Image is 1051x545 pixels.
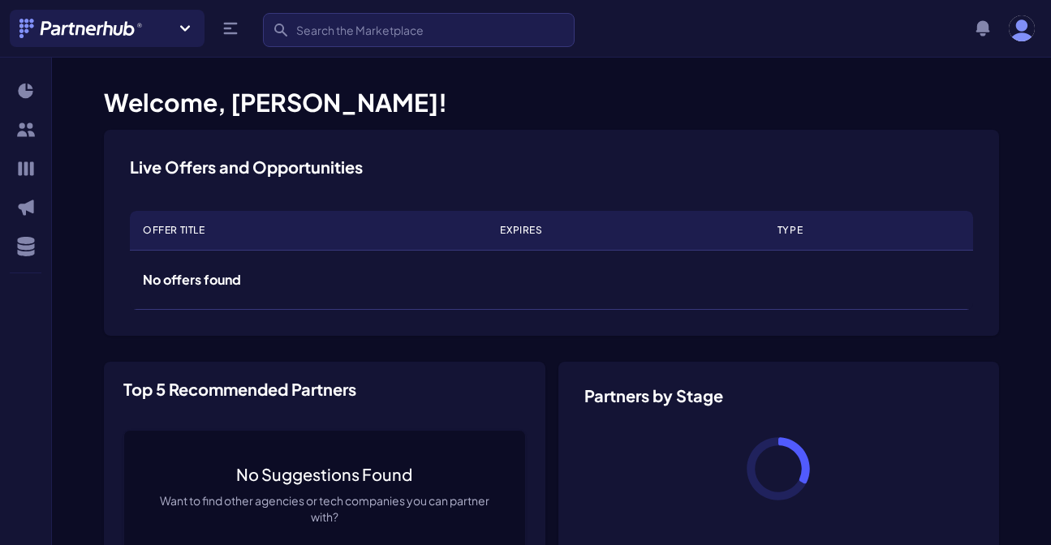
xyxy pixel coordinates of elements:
th: Type [765,211,973,251]
h3: Live Offers and Opportunities [130,156,363,178]
span: Welcome, [PERSON_NAME]! [104,87,447,118]
img: user photo [1009,15,1035,41]
h3: Top 5 Recommended Partners [123,381,356,397]
th: Offer Title [130,211,487,251]
h3: Partners by Stage [584,388,974,404]
input: Search the Marketplace [263,13,575,47]
td: No offers found [130,251,973,310]
th: Expires [487,211,764,251]
a: No Suggestions Found [236,463,412,486]
img: Partnerhub® Logo [19,19,144,38]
